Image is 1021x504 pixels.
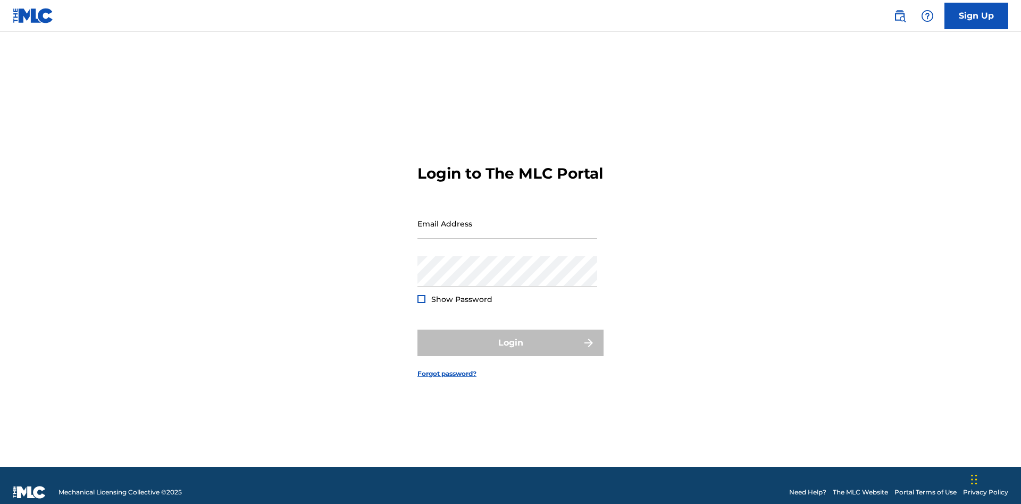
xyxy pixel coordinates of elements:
[431,295,492,304] span: Show Password
[971,464,977,495] div: Drag
[894,488,957,497] a: Portal Terms of Use
[833,488,888,497] a: The MLC Website
[58,488,182,497] span: Mechanical Licensing Collective © 2025
[968,453,1021,504] iframe: Chat Widget
[13,8,54,23] img: MLC Logo
[893,10,906,22] img: search
[944,3,1008,29] a: Sign Up
[921,10,934,22] img: help
[13,486,46,499] img: logo
[963,488,1008,497] a: Privacy Policy
[789,488,826,497] a: Need Help?
[417,369,476,379] a: Forgot password?
[417,164,603,183] h3: Login to The MLC Portal
[889,5,910,27] a: Public Search
[917,5,938,27] div: Help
